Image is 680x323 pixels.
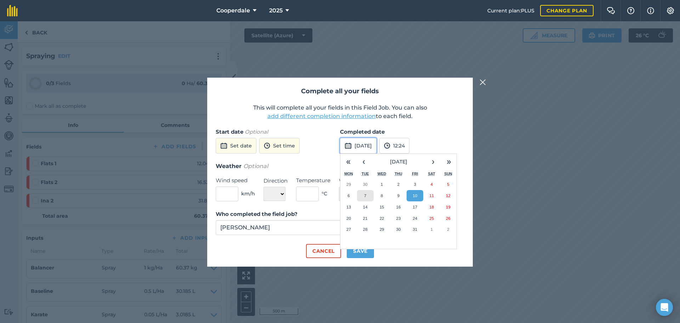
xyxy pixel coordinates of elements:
[363,227,368,232] abbr: October 28, 2025
[263,177,288,185] label: Direction
[440,213,457,224] button: October 26, 2025
[381,193,383,198] abbr: October 8, 2025
[429,205,434,209] abbr: October 18, 2025
[340,190,357,201] button: October 6, 2025
[216,162,464,171] h3: Weather
[627,7,635,14] img: A question mark icon
[347,193,350,198] abbr: October 6, 2025
[346,205,351,209] abbr: October 13, 2025
[364,193,366,198] abbr: October 7, 2025
[428,172,435,176] abbr: Saturday
[430,182,432,186] abbr: October 4, 2025
[357,179,374,190] button: September 30, 2025
[374,201,390,213] button: October 15, 2025
[423,224,440,235] button: November 1, 2025
[480,78,486,87] img: svg+xml;base64,PHN2ZyB4bWxucz0iaHR0cDovL3d3dy53My5vcmcvMjAwMC9zdmciIHdpZHRoPSIyMiIgaGVpZ2h0PSIzMC...
[407,213,423,224] button: October 24, 2025
[440,201,457,213] button: October 19, 2025
[407,224,423,235] button: October 31, 2025
[374,213,390,224] button: October 22, 2025
[390,179,407,190] button: October 2, 2025
[447,227,449,232] abbr: November 2, 2025
[346,216,351,221] abbr: October 20, 2025
[430,227,432,232] abbr: November 1, 2025
[216,104,464,121] p: This will complete all your fields in this Field Job. You can also to each field.
[362,172,369,176] abbr: Tuesday
[216,128,243,135] strong: Start date
[397,182,399,186] abbr: October 2, 2025
[423,213,440,224] button: October 25, 2025
[296,176,330,185] label: Temperature
[346,227,351,232] abbr: October 27, 2025
[487,7,534,15] span: Current plan : PLUS
[216,6,250,15] span: Cooperdale
[216,138,256,154] button: Set date
[378,172,386,176] abbr: Wednesday
[413,193,417,198] abbr: October 10, 2025
[357,224,374,235] button: October 28, 2025
[441,154,457,169] button: »
[340,154,356,169] button: «
[269,6,283,15] span: 2025
[407,201,423,213] button: October 17, 2025
[440,179,457,190] button: October 5, 2025
[395,172,402,176] abbr: Thursday
[440,190,457,201] button: October 12, 2025
[374,224,390,235] button: October 29, 2025
[345,141,352,150] img: svg+xml;base64,PD94bWwgdmVyc2lvbj0iMS4wIiBlbmNvZGluZz0idXRmLTgiPz4KPCEtLSBHZW5lcmF0b3I6IEFkb2JlIE...
[390,190,407,201] button: October 9, 2025
[380,216,384,221] abbr: October 22, 2025
[425,154,441,169] button: ›
[397,193,399,198] abbr: October 9, 2025
[374,190,390,201] button: October 8, 2025
[540,5,594,16] a: Change plan
[346,182,351,186] abbr: September 29, 2025
[379,138,409,154] button: 12:24
[390,213,407,224] button: October 23, 2025
[220,141,227,150] img: svg+xml;base64,PD94bWwgdmVyc2lvbj0iMS4wIiBlbmNvZGluZz0idXRmLTgiPz4KPCEtLSBHZW5lcmF0b3I6IEFkb2JlIE...
[344,172,353,176] abbr: Monday
[216,86,464,96] h2: Complete all your fields
[340,128,385,135] strong: Completed date
[357,213,374,224] button: October 21, 2025
[446,193,450,198] abbr: October 12, 2025
[340,213,357,224] button: October 20, 2025
[340,201,357,213] button: October 13, 2025
[339,177,374,185] label: Weather
[647,6,654,15] img: svg+xml;base64,PHN2ZyB4bWxucz0iaHR0cDovL3d3dy53My5vcmcvMjAwMC9zdmciIHdpZHRoPSIxNyIgaGVpZ2h0PSIxNy...
[412,172,418,176] abbr: Friday
[396,216,401,221] abbr: October 23, 2025
[429,193,434,198] abbr: October 11, 2025
[216,176,255,185] label: Wind speed
[356,154,372,169] button: ‹
[306,244,341,258] button: Cancel
[245,128,268,135] em: Optional
[363,182,368,186] abbr: September 30, 2025
[363,205,368,209] abbr: October 14, 2025
[423,201,440,213] button: October 18, 2025
[7,5,18,16] img: fieldmargin Logo
[446,216,450,221] abbr: October 26, 2025
[357,190,374,201] button: October 7, 2025
[264,141,270,150] img: svg+xml;base64,PD94bWwgdmVyc2lvbj0iMS4wIiBlbmNvZGluZz0idXRmLTgiPz4KPCEtLSBHZW5lcmF0b3I6IEFkb2JlIE...
[423,179,440,190] button: October 4, 2025
[340,224,357,235] button: October 27, 2025
[380,205,384,209] abbr: October 15, 2025
[666,7,675,14] img: A cog icon
[374,179,390,190] button: October 1, 2025
[656,299,673,316] div: Open Intercom Messenger
[390,158,407,165] span: [DATE]
[413,227,417,232] abbr: October 31, 2025
[372,154,425,169] button: [DATE]
[259,138,300,154] button: Set time
[243,163,268,169] em: Optional
[241,190,255,197] span: km/h
[444,172,452,176] abbr: Sunday
[340,179,357,190] button: September 29, 2025
[396,205,401,209] abbr: October 16, 2025
[414,182,416,186] abbr: October 3, 2025
[347,244,374,258] button: Save
[390,201,407,213] button: October 16, 2025
[413,205,417,209] abbr: October 17, 2025
[340,138,376,154] button: [DATE]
